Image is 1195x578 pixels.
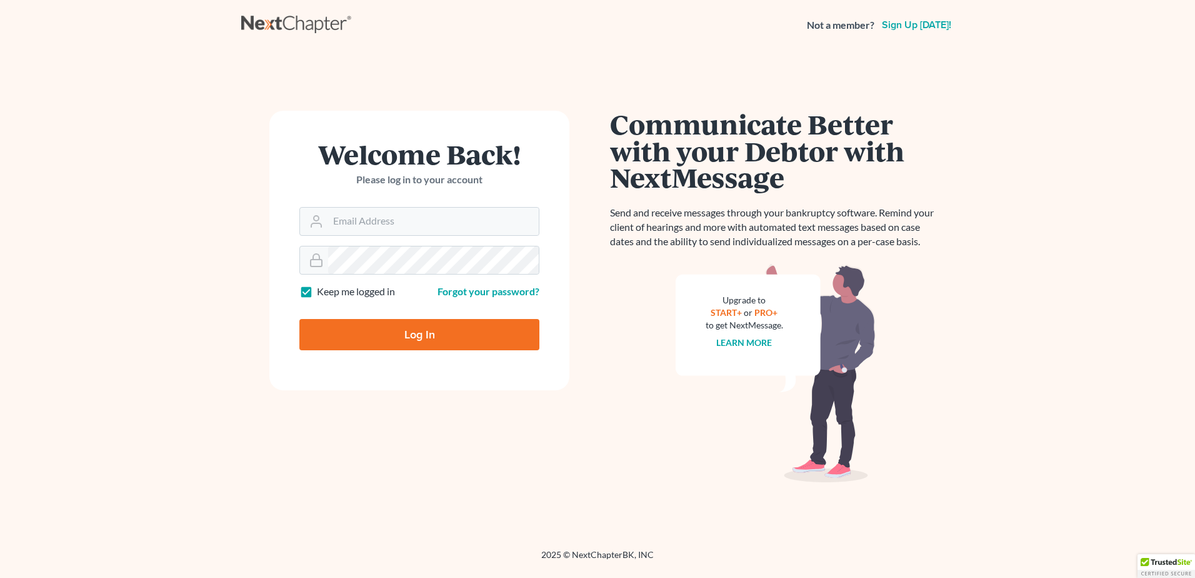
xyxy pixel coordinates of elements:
[676,264,876,483] img: nextmessage_bg-59042aed3d76b12b5cd301f8e5b87938c9018125f34e5fa2b7a6b67550977c72.svg
[879,20,954,30] a: Sign up [DATE]!
[437,285,539,297] a: Forgot your password?
[706,319,783,332] div: to get NextMessage.
[706,294,783,307] div: Upgrade to
[328,208,539,235] input: Email Address
[610,206,941,249] p: Send and receive messages through your bankruptcy software. Remind your client of hearings and mo...
[610,111,941,191] h1: Communicate Better with your Debtor with NextMessage
[717,337,772,348] a: Learn more
[1137,554,1195,578] div: TrustedSite Certified
[711,307,742,318] a: START+
[299,141,539,168] h1: Welcome Back!
[317,285,395,299] label: Keep me logged in
[755,307,778,318] a: PRO+
[807,18,874,33] strong: Not a member?
[299,319,539,350] input: Log In
[744,307,753,318] span: or
[299,173,539,187] p: Please log in to your account
[241,549,954,571] div: 2025 © NextChapterBK, INC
